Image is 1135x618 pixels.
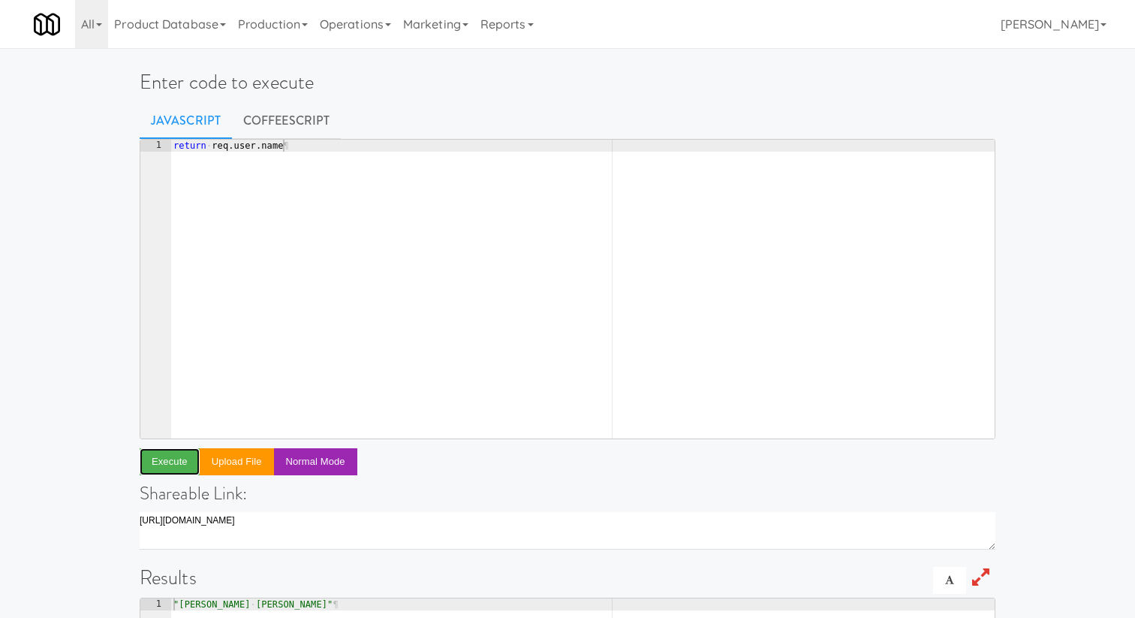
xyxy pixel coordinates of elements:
button: Upload file [200,448,274,475]
textarea: [URL][DOMAIN_NAME] [140,512,995,550]
a: Javascript [140,102,232,140]
button: Normal Mode [274,448,357,475]
h1: Enter code to execute [140,71,995,93]
button: Execute [140,448,200,475]
h4: Shareable Link: [140,484,995,503]
h1: Results [140,567,995,589]
div: 1 [140,598,171,610]
div: 1 [140,140,171,152]
img: Micromart [34,11,60,38]
a: CoffeeScript [232,102,341,140]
